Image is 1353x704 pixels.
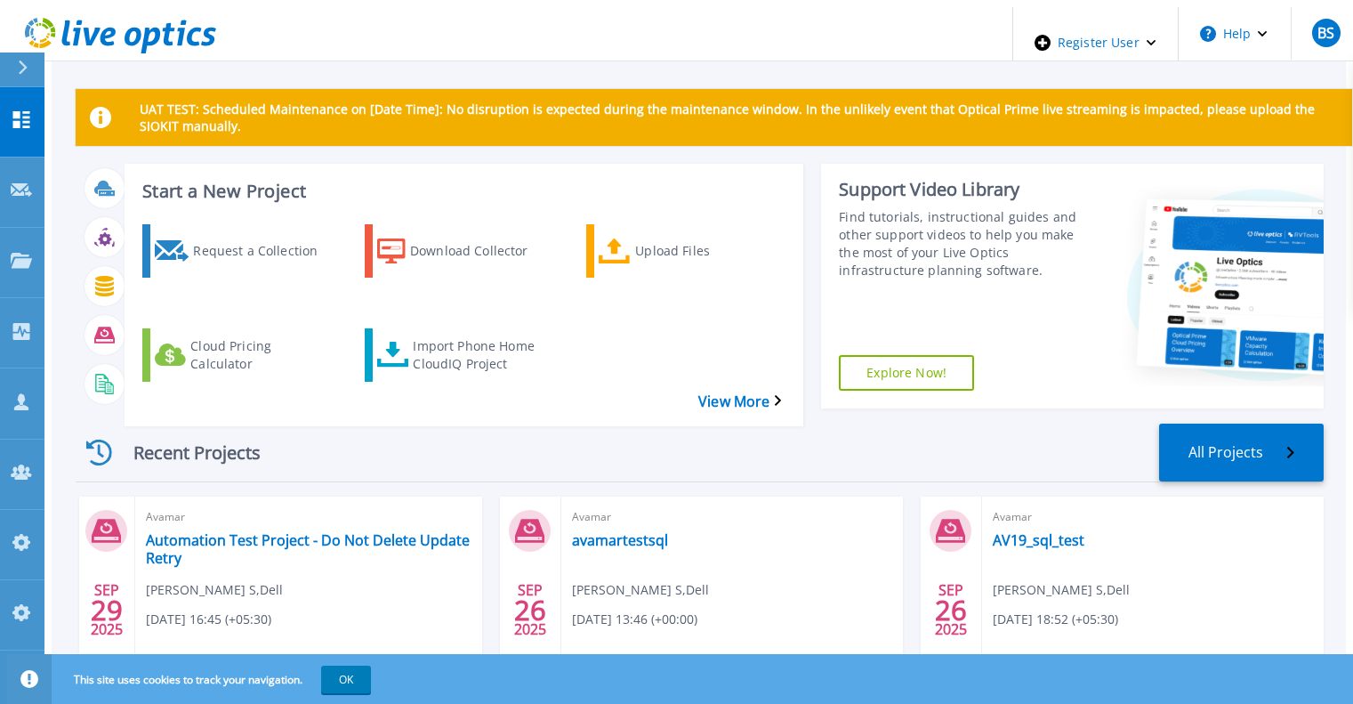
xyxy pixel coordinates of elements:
[1317,26,1334,40] span: BS
[142,182,780,201] h3: Start a New Project
[993,580,1130,600] span: [PERSON_NAME] S , Dell
[993,610,1118,629] span: [DATE] 18:52 (+05:30)
[698,393,781,410] a: View More
[572,507,892,527] span: Avamar
[76,431,289,474] div: Recent Projects
[56,666,371,693] span: This site uses cookies to track your navigation.
[410,229,552,273] div: Download Collector
[142,328,358,382] a: Cloud Pricing Calculator
[935,603,967,618] span: 26
[1179,7,1290,61] button: Help
[365,224,580,278] a: Download Collector
[413,333,555,377] div: Import Phone Home CloudIQ Project
[91,603,123,618] span: 29
[586,224,801,278] a: Upload Files
[1159,424,1324,481] a: All Projects
[572,610,697,629] span: [DATE] 13:46 (+00:00)
[1013,7,1178,78] div: Register User
[146,531,471,567] a: Automation Test Project - Do Not Delete Update Retry
[146,610,271,629] span: [DATE] 16:45 (+05:30)
[839,208,1091,279] div: Find tutorials, instructional guides and other support videos to help you make the most of your L...
[993,531,1084,549] a: AV19_sql_test
[839,355,974,391] a: Explore Now!
[321,666,371,693] button: OK
[839,178,1091,201] div: Support Video Library
[146,507,471,527] span: Avamar
[142,224,358,278] a: Request a Collection
[193,229,335,273] div: Request a Collection
[514,603,546,618] span: 26
[572,580,709,600] span: [PERSON_NAME] S , Dell
[90,578,124,643] div: SEP 2025
[140,101,1338,134] p: UAT TEST: Scheduled Maintenance on [Date Time]: No disruption is expected during the maintenance ...
[993,507,1313,527] span: Avamar
[572,531,668,549] a: avamartestsql
[513,578,547,643] div: SEP 2025
[934,578,968,643] div: SEP 2025
[190,333,333,377] div: Cloud Pricing Calculator
[146,580,283,600] span: [PERSON_NAME] S , Dell
[635,229,777,273] div: Upload Files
